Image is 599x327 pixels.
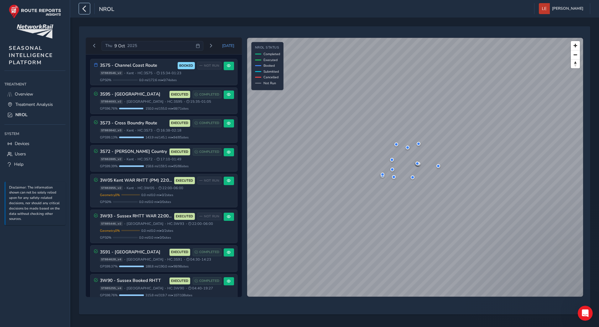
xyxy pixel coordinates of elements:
[145,264,189,269] span: 188.8 mi / 190.0 mi • 98 / 98 sites
[176,214,193,219] span: EXECUTED
[171,92,188,97] span: EXECUTED
[89,42,100,50] button: Previous day
[199,278,219,283] span: COMPLETED
[255,46,280,50] h4: NROL Status
[127,186,134,190] span: Kent
[186,257,211,262] span: 04:30 - 14:23
[539,3,550,14] img: diamond-layout
[165,258,166,261] span: •
[138,186,154,190] span: HC: 3W05
[127,157,134,162] span: Kent
[127,286,164,291] span: [GEOGRAPHIC_DATA]
[165,222,166,226] span: •
[124,258,125,261] span: •
[100,63,175,68] h3: 3S75 - Channel Coast Route
[218,41,239,50] button: Today
[139,200,171,204] span: 0.0 mi / 0.0 mi • 0 / 0 sites
[100,157,123,161] span: ST882805_v2
[4,149,65,159] a: Users
[157,128,181,133] span: 16:38 - 02:18
[4,129,65,138] div: System
[99,5,114,14] span: NROL
[127,128,134,133] span: Kent
[165,100,166,103] span: •
[105,43,112,49] span: Thu
[157,157,181,162] span: 17:10 - 01:49
[100,128,123,133] span: ST883042_v3
[171,250,188,255] span: EXECUTED
[15,112,28,118] span: NROL
[159,186,183,190] span: 22:00 - 06:00
[100,100,123,104] span: ST884693_v2
[167,221,184,226] span: HC: 3W93
[4,159,65,169] a: Help
[124,129,125,132] span: •
[199,250,219,255] span: COMPLETED
[114,43,125,49] span: 9 Oct
[135,186,136,190] span: •
[14,161,23,167] span: Help
[156,186,157,190] span: •
[186,287,187,290] span: •
[154,158,155,161] span: •
[186,222,187,226] span: •
[15,141,29,147] span: Devices
[100,71,123,75] span: ST883546_v2
[9,185,62,222] p: Disclaimer: The information shown can not be solely relied upon for any safety-related decisions,...
[135,129,136,132] span: •
[15,101,53,107] span: Treatment Analysis
[139,235,171,240] span: 0.0 mi / 0.0 mi • 0 / 0 sites
[127,257,164,262] span: [GEOGRAPHIC_DATA]
[124,100,125,103] span: •
[199,92,219,97] span: COMPLETED
[100,92,167,97] h3: 3S95 - [GEOGRAPHIC_DATA]
[199,149,219,154] span: COMPLETED
[124,222,125,226] span: •
[4,110,65,120] a: NROL
[171,149,188,154] span: EXECUTED
[247,38,583,297] canvas: Map
[127,99,164,104] span: [GEOGRAPHIC_DATA]
[263,81,276,86] span: Not Run
[135,158,136,161] span: •
[184,258,185,261] span: •
[167,286,184,291] span: HC: 3W90
[263,58,278,62] span: Executed
[100,200,112,204] span: GPS 0 %
[145,164,189,169] span: 158.6 mi / 159.5 mi • 85 / 86 sites
[179,63,193,68] span: BOOKED
[100,186,123,190] span: ST883955_v2
[186,99,211,104] span: 15:35 - 01:05
[141,193,173,197] span: 0.0 mi / 0.0 mi • 0 / 2 sites
[100,214,172,219] h3: 3W93 - Sussex RHTT WAR 22:00 - 06:00
[4,99,65,110] a: Treatment Analysis
[171,121,188,126] span: EXECUTED
[127,43,137,49] span: 2025
[100,250,167,255] h3: 3S91 - [GEOGRAPHIC_DATA]
[171,278,188,283] span: EXECUTED
[100,178,172,183] h3: 3W05 Kent WAR RHTT (PM) 22:00 - 06:00
[167,257,182,262] span: HC: 3S91
[100,149,167,154] h3: 3S72 - [PERSON_NAME] Country
[552,3,583,14] span: [PERSON_NAME]
[263,63,275,68] span: Booked
[100,257,123,262] span: ST884620_v4
[124,186,125,190] span: •
[100,278,167,283] h3: 3W90 - Sussex Booked RHTT
[204,63,219,68] span: NOT RUN
[141,228,173,233] span: 0.0 mi / 0.0 mi • 0 / 2 sites
[138,128,153,133] span: HC: 3S73
[263,69,279,74] span: Submitted
[154,71,155,75] span: •
[9,44,53,66] span: SEASONAL INTELLIGENCE PLATFORM
[124,71,125,75] span: •
[100,221,123,226] span: ST885446_v2
[127,71,134,75] span: Kent
[188,221,213,226] span: 22:00 - 06:00
[124,287,125,290] span: •
[138,157,153,162] span: HC: 3S72
[263,52,280,56] span: Completed
[135,71,136,75] span: •
[138,71,153,75] span: HC: 3S75
[100,121,167,126] h3: 3S73 - Cross Boundry Route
